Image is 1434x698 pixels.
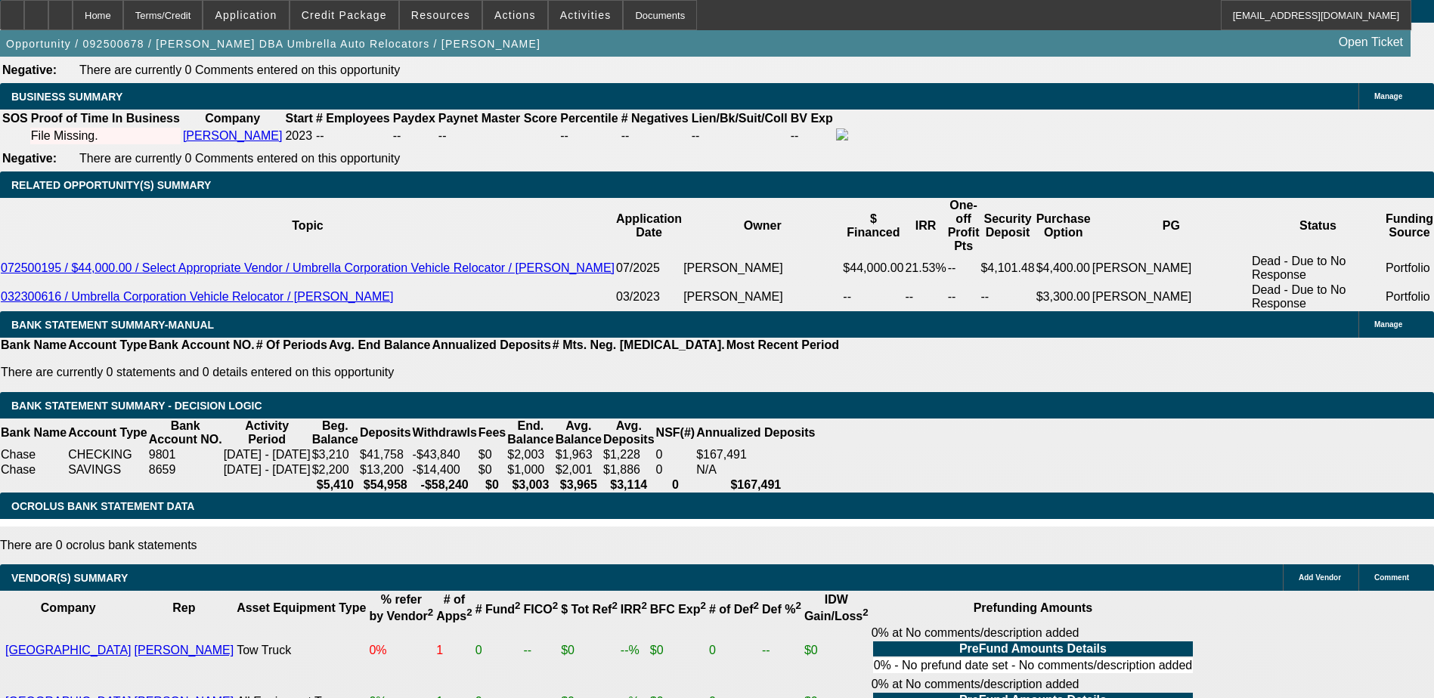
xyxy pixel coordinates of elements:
[79,152,400,165] span: There are currently 0 Comments entered on this opportunity
[5,644,132,656] a: [GEOGRAPHIC_DATA]
[256,338,328,353] th: # Of Periods
[494,9,536,21] span: Actions
[148,338,256,353] th: Bank Account NO.
[836,128,848,141] img: facebook-icon.png
[11,500,194,512] span: OCROLUS BANK STATEMENT DATA
[223,418,311,447] th: Activity Period
[1092,198,1251,254] th: PG
[506,447,554,462] td: $2,003
[411,9,470,21] span: Resources
[475,625,522,675] td: 0
[683,254,842,283] td: [PERSON_NAME]
[904,254,946,283] td: 21.53%
[359,462,412,477] td: $13,200
[435,625,472,675] td: 1
[842,254,904,283] td: $44,000.00
[412,447,478,462] td: -$43,840
[524,603,559,616] b: FICO
[695,462,816,477] td: N/A
[754,600,759,611] sup: 2
[790,128,834,144] td: --
[695,418,816,447] th: Annualized Deposits
[1251,254,1385,283] td: Dead - Due to No Response
[655,418,696,447] th: NSF(#)
[438,129,557,143] div: --
[438,112,557,125] b: Paynet Master Score
[1,261,615,274] a: 072500195 / $44,000.00 / Select Appropriate Vendor / Umbrella Corporation Vehicle Relocator / [PE...
[615,283,683,311] td: 03/2023
[615,198,683,254] th: Application Date
[67,418,148,447] th: Account Type
[620,625,648,675] td: --%
[560,129,618,143] div: --
[959,642,1107,655] b: PreFund Amounts Details
[842,198,904,254] th: $ Financed
[560,112,618,125] b: Percentile
[695,477,816,493] th: $167,491
[602,447,655,462] td: $1,228
[236,625,367,675] td: Tow Truck
[183,129,283,142] a: [PERSON_NAME]
[1251,198,1385,254] th: Status
[1036,254,1092,283] td: $4,400.00
[67,338,148,353] th: Account Type
[708,625,760,675] td: 0
[393,112,435,125] b: Paydex
[478,477,506,493] th: $0
[506,477,554,493] th: $3,003
[483,1,547,29] button: Actions
[947,198,980,254] th: One-off Profit Pts
[553,600,558,611] sup: 2
[412,418,478,447] th: Withdrawls
[1299,573,1341,582] span: Add Vendor
[602,462,655,477] td: $1,886
[1,290,393,303] a: 032300616 / Umbrella Corporation Vehicle Relocator / [PERSON_NAME]
[655,447,696,462] td: 0
[148,462,223,477] td: 8659
[223,447,311,462] td: [DATE] - [DATE]
[612,600,617,611] sup: 2
[804,625,869,675] td: $0
[67,462,148,477] td: SAVINGS
[555,477,602,493] th: $3,965
[478,462,506,477] td: $0
[359,447,412,462] td: $41,758
[872,626,1195,675] div: 0% at No comments/description added
[412,477,478,493] th: -$58,240
[431,338,551,353] th: Annualized Deposits
[412,462,478,477] td: -$14,400
[392,128,436,144] td: --
[428,607,433,618] sup: 2
[1374,573,1409,582] span: Comment
[215,9,277,21] span: Application
[795,600,801,611] sup: 2
[1385,283,1434,311] td: Portfolio
[11,319,214,331] span: BANK STATEMENT SUMMARY-MANUAL
[691,128,788,144] td: --
[1333,29,1409,55] a: Open Ticket
[804,593,869,622] b: IDW Gain/Loss
[79,63,400,76] span: There are currently 0 Comments entered on this opportunity
[284,128,313,144] td: 2023
[873,658,1194,673] td: 0% - No prefund date set - No comments/description added
[555,462,602,477] td: $2,001
[311,477,359,493] th: $5,410
[947,283,980,311] td: --
[369,593,433,622] b: % refer by Vendor
[400,1,482,29] button: Resources
[466,607,472,618] sup: 2
[615,254,683,283] td: 07/2025
[11,179,211,191] span: RELATED OPPORTUNITY(S) SUMMARY
[700,600,705,611] sup: 2
[980,254,1035,283] td: $4,101.48
[1036,283,1092,311] td: $3,300.00
[478,447,506,462] td: $0
[709,603,759,616] b: # of Def
[621,603,647,616] b: IRR
[1385,198,1434,254] th: Funding Source
[11,91,122,103] span: BUSINESS SUMMARY
[41,601,96,614] b: Company
[655,462,696,477] td: 0
[683,198,842,254] th: Owner
[980,198,1035,254] th: Security Deposit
